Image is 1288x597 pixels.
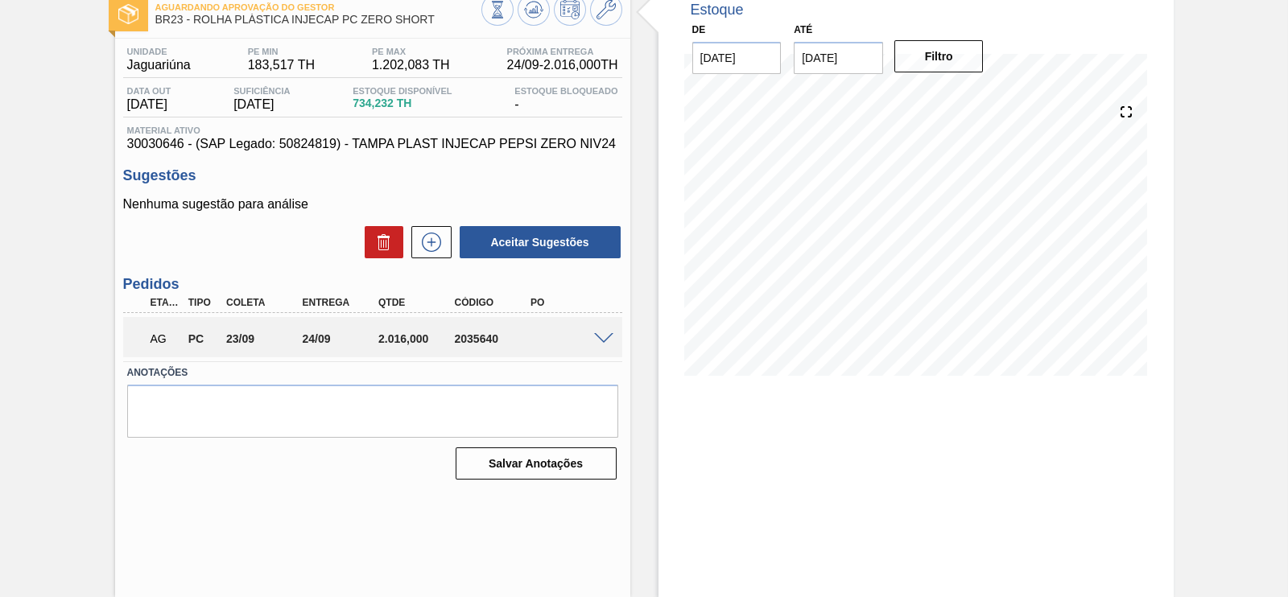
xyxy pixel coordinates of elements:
div: 23/09/2025 [222,332,306,345]
input: dd/mm/yyyy [692,42,782,74]
span: 24/09 - 2.016,000 TH [507,58,618,72]
div: Código [451,297,535,308]
span: [DATE] [127,97,171,112]
h3: Sugestões [123,167,622,184]
span: Jaguariúna [127,58,191,72]
div: - [510,86,621,112]
input: dd/mm/yyyy [794,42,883,74]
span: 1.202,083 TH [372,58,450,72]
span: Aguardando Aprovação do Gestor [155,2,481,12]
h3: Pedidos [123,276,622,293]
span: Data out [127,86,171,96]
div: 2035640 [451,332,535,345]
img: Ícone [118,4,138,24]
label: De [692,24,706,35]
div: PO [526,297,610,308]
span: 183,517 TH [248,58,315,72]
span: Estoque Disponível [353,86,452,96]
span: [DATE] [233,97,290,112]
span: Estoque Bloqueado [514,86,617,96]
button: Aceitar Sugestões [460,226,621,258]
div: Qtde [374,297,458,308]
div: Etapa [147,297,185,308]
div: Aguardando Aprovação do Gestor [147,321,185,356]
p: Nenhuma sugestão para análise [123,197,622,212]
div: Coleta [222,297,306,308]
span: Próxima Entrega [507,47,618,56]
span: 30030646 - (SAP Legado: 50824819) - TAMPA PLAST INJECAP PEPSI ZERO NIV24 [127,137,618,151]
span: PE MIN [248,47,315,56]
div: Estoque [691,2,744,19]
label: Anotações [127,361,618,385]
div: Tipo [184,297,223,308]
div: Aceitar Sugestões [452,224,622,260]
span: 734,232 TH [353,97,452,109]
span: Material ativo [127,126,618,135]
div: 24/09/2025 [299,332,382,345]
div: 2.016,000 [374,332,458,345]
span: BR23 - ROLHA PLÁSTICA INJECAP PC ZERO SHORT [155,14,481,26]
div: Pedido de Compra [184,332,223,345]
button: Filtro [894,40,984,72]
p: AG [151,332,181,345]
div: Nova sugestão [403,226,452,258]
div: Entrega [299,297,382,308]
span: Unidade [127,47,191,56]
button: Salvar Anotações [456,447,617,480]
span: PE MAX [372,47,450,56]
div: Excluir Sugestões [357,226,403,258]
label: Até [794,24,812,35]
span: Suficiência [233,86,290,96]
